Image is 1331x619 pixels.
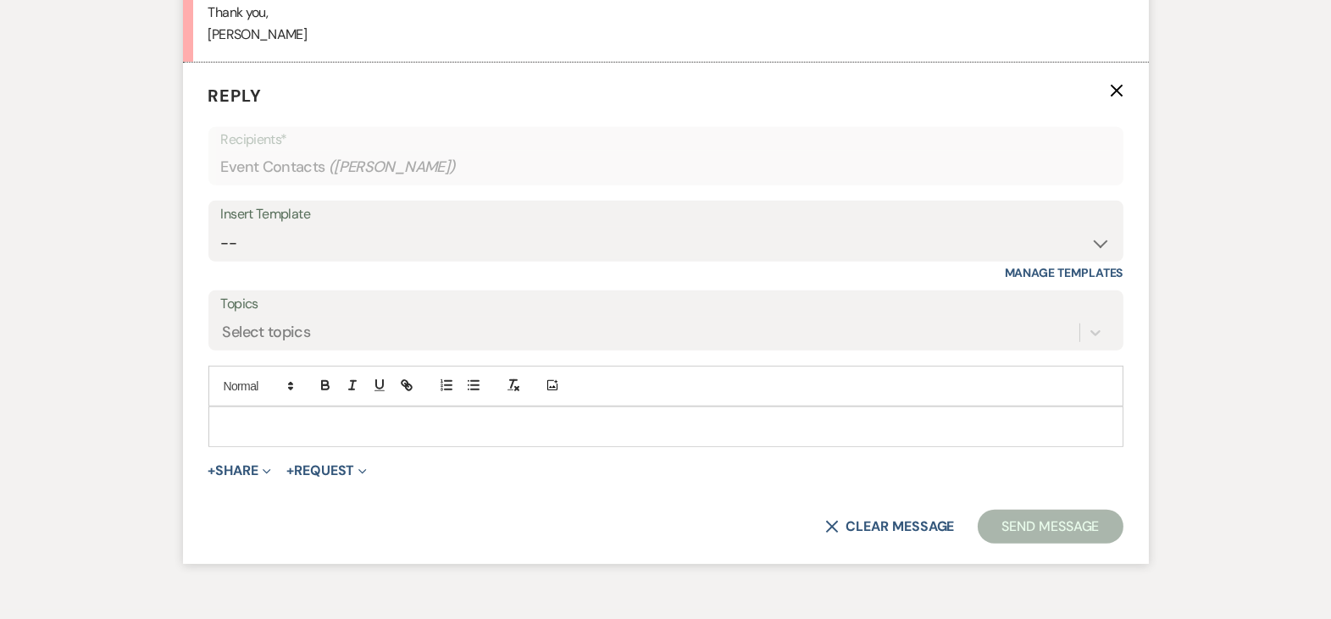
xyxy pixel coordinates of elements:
span: ( [PERSON_NAME] ) [329,156,456,179]
a: Manage Templates [1005,265,1123,280]
button: Request [286,464,367,478]
div: Insert Template [221,202,1111,227]
p: Recipients* [221,129,1111,151]
label: Topics [221,292,1111,317]
p: [PERSON_NAME] [208,24,1123,46]
button: Clear message [825,520,954,533]
span: + [286,464,294,478]
span: Reply [208,85,263,107]
button: Share [208,464,272,478]
button: Send Message [978,510,1123,544]
div: Event Contacts [221,151,1111,184]
span: + [208,464,216,478]
p: Thank you, [208,2,1123,24]
div: Select topics [223,321,311,344]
